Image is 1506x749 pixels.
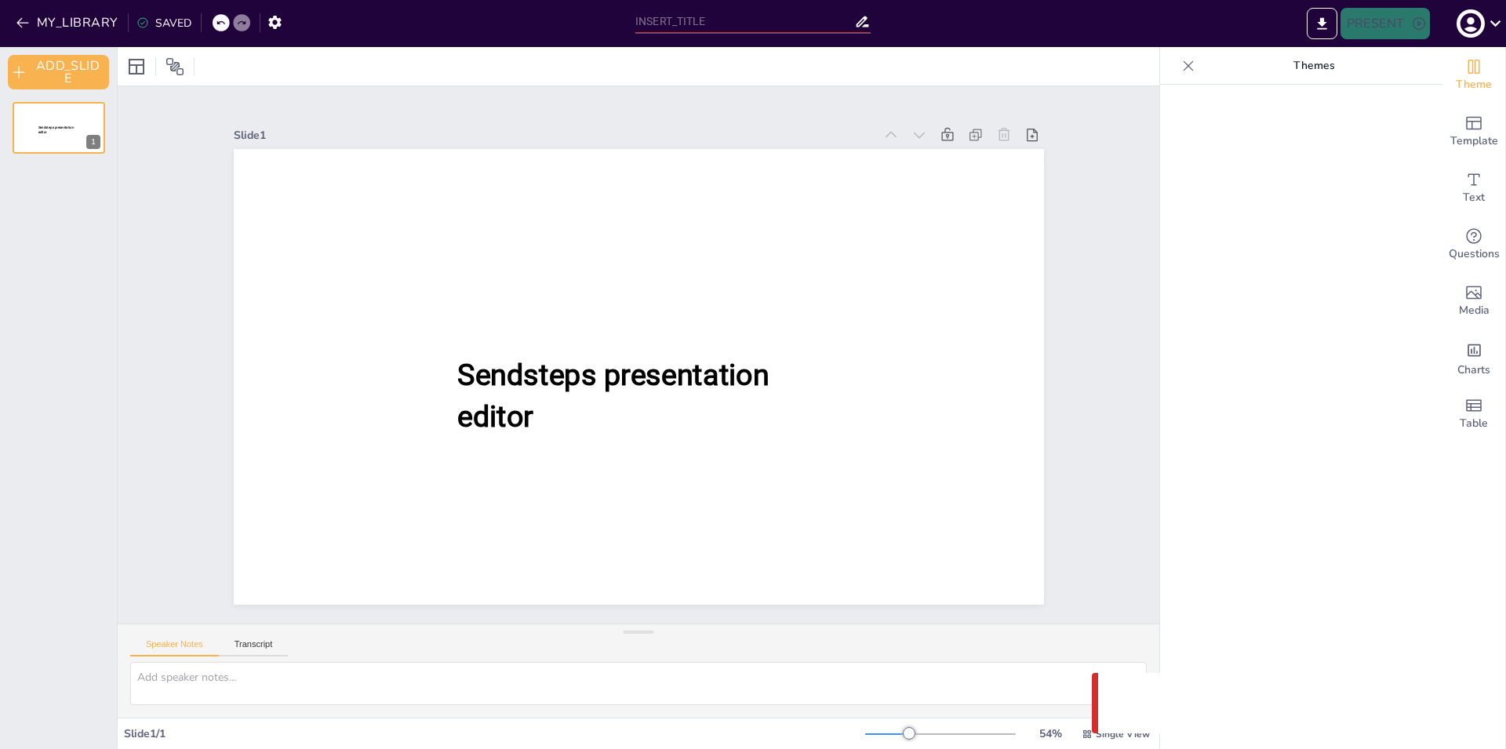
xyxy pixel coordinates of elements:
div: Change the overall theme [1442,47,1505,104]
span: Template [1450,133,1498,150]
p: Something went wrong with the request. (CORS) [1142,694,1443,713]
button: PRESENT [1340,8,1430,39]
button: Transcript [219,639,289,656]
button: EXPORT_TO_POWERPOINT [1307,8,1337,39]
button: Cannot delete last slide [82,107,100,125]
span: Table [1460,415,1488,432]
button: Speaker Notes [130,639,219,656]
input: INSERT_TITLE [635,10,854,33]
div: 1 [86,135,100,149]
span: Charts [1457,362,1490,379]
div: Add a table [1442,386,1505,442]
span: Media [1459,302,1490,319]
div: Slide 1 [234,128,875,143]
button: ADD_SLIDE [8,55,109,89]
span: Position [166,57,184,76]
p: Themes [1201,47,1427,85]
span: Text [1463,189,1485,206]
span: Sendsteps presentation editor [38,125,74,134]
span: Questions [1449,245,1500,263]
div: Add charts and graphs [1442,329,1505,386]
span: Theme [1456,76,1492,93]
div: SAVED [136,16,191,31]
span: Sendsteps presentation editor [457,358,769,434]
div: Slide 1 / 1 [124,726,865,741]
div: Layout [124,54,149,79]
div: Add images, graphics, shapes or video [1442,273,1505,329]
button: Duplicate Slide [60,107,78,125]
div: Sendsteps presentation editor1 [13,102,105,154]
div: Add ready made slides [1442,104,1505,160]
div: 54 % [1031,726,1069,741]
div: Add text boxes [1442,160,1505,216]
div: Get real-time input from your audience [1442,216,1505,273]
button: MY_LIBRARY [12,10,125,35]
